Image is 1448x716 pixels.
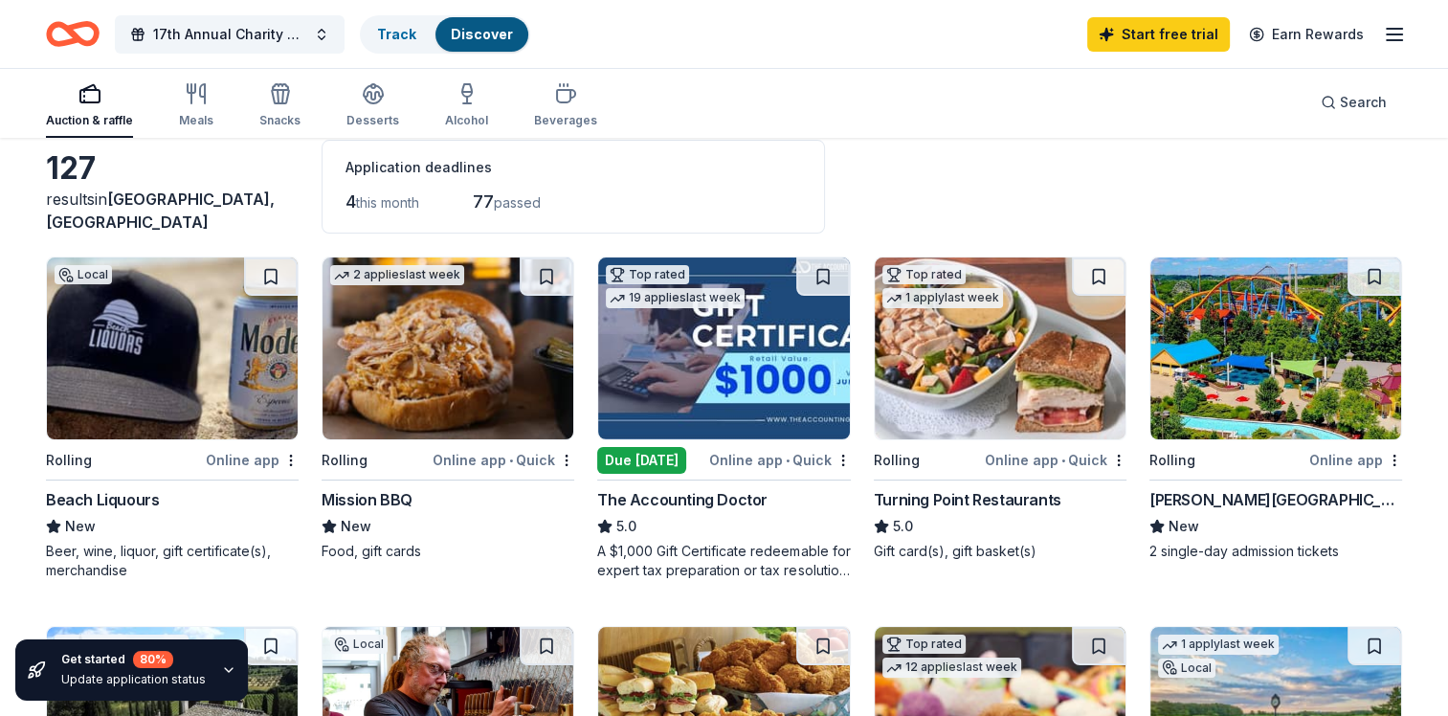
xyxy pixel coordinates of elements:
a: Discover [451,26,513,42]
div: Online app Quick [985,448,1126,472]
span: Search [1340,91,1387,114]
img: Image for Mission BBQ [323,257,573,439]
button: Beverages [534,75,597,138]
div: Alcohol [445,113,488,128]
div: A $1,000 Gift Certificate redeemable for expert tax preparation or tax resolution services—recipi... [597,542,850,580]
button: Snacks [259,75,301,138]
span: 5.0 [616,515,636,538]
span: New [65,515,96,538]
div: Update application status [61,672,206,687]
span: 17th Annual Charity Golf Tournament - Hit the Greens for Housing [153,23,306,46]
a: Image for Dorney Park & Wildwater KingdomRollingOnline app[PERSON_NAME][GEOGRAPHIC_DATA]New2 sing... [1149,257,1402,561]
div: Top rated [606,265,689,284]
div: [PERSON_NAME][GEOGRAPHIC_DATA] [1149,488,1402,511]
div: Top rated [882,265,966,284]
div: 12 applies last week [882,658,1021,678]
div: 1 apply last week [1158,635,1279,655]
div: 80 % [133,651,173,668]
button: Meals [179,75,213,138]
div: Beer, wine, liquor, gift certificate(s), merchandise [46,542,299,580]
span: [GEOGRAPHIC_DATA], [GEOGRAPHIC_DATA] [46,190,275,232]
div: 19 applies last week [606,288,745,308]
div: Online app [1309,448,1402,472]
span: passed [494,194,541,211]
span: 5.0 [893,515,913,538]
div: results [46,188,299,234]
div: Application deadlines [345,156,801,179]
span: 4 [345,191,356,212]
div: Auction & raffle [46,113,133,128]
a: Image for Mission BBQ2 applieslast weekRollingOnline app•QuickMission BBQNewFood, gift cards [322,257,574,561]
span: this month [356,194,419,211]
div: Local [1158,659,1215,678]
a: Image for Beach LiquoursLocalRollingOnline appBeach LiquoursNewBeer, wine, liquor, gift certifica... [46,257,299,580]
span: 77 [473,191,494,212]
div: Rolling [46,449,92,472]
div: 2 single-day admission tickets [1149,542,1402,561]
button: 17th Annual Charity Golf Tournament - Hit the Greens for Housing [115,15,345,54]
a: Image for The Accounting DoctorTop rated19 applieslast weekDue [DATE]Online app•QuickThe Accounti... [597,257,850,580]
div: 1 apply last week [882,288,1003,308]
span: • [786,453,790,468]
div: The Accounting Doctor [597,488,768,511]
div: Beverages [534,113,597,128]
div: Top rated [882,635,966,654]
span: New [341,515,371,538]
span: New [1169,515,1199,538]
div: Local [330,635,388,654]
div: Rolling [322,449,368,472]
div: Online app [206,448,299,472]
img: Image for Dorney Park & Wildwater Kingdom [1150,257,1401,439]
div: Local [55,265,112,284]
div: Online app Quick [709,448,851,472]
div: Mission BBQ [322,488,412,511]
span: • [1061,453,1065,468]
img: Image for Beach Liquours [47,257,298,439]
button: Alcohol [445,75,488,138]
button: Desserts [346,75,399,138]
button: TrackDiscover [360,15,530,54]
div: Gift card(s), gift basket(s) [874,542,1126,561]
div: Due [DATE] [597,447,686,474]
button: Search [1305,83,1402,122]
div: Rolling [1149,449,1195,472]
div: Online app Quick [433,448,574,472]
span: • [509,453,513,468]
div: Desserts [346,113,399,128]
div: Get started [61,651,206,668]
a: Track [377,26,416,42]
a: Image for Turning Point RestaurantsTop rated1 applylast weekRollingOnline app•QuickTurning Point ... [874,257,1126,561]
div: Beach Liquours [46,488,159,511]
div: Food, gift cards [322,542,574,561]
button: Auction & raffle [46,75,133,138]
div: 2 applies last week [330,265,464,285]
div: Rolling [874,449,920,472]
a: Home [46,11,100,56]
div: Snacks [259,113,301,128]
div: Turning Point Restaurants [874,488,1061,511]
img: Image for The Accounting Doctor [598,257,849,439]
a: Earn Rewards [1237,17,1375,52]
img: Image for Turning Point Restaurants [875,257,1125,439]
div: Meals [179,113,213,128]
span: in [46,190,275,232]
a: Start free trial [1087,17,1230,52]
div: 127 [46,149,299,188]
